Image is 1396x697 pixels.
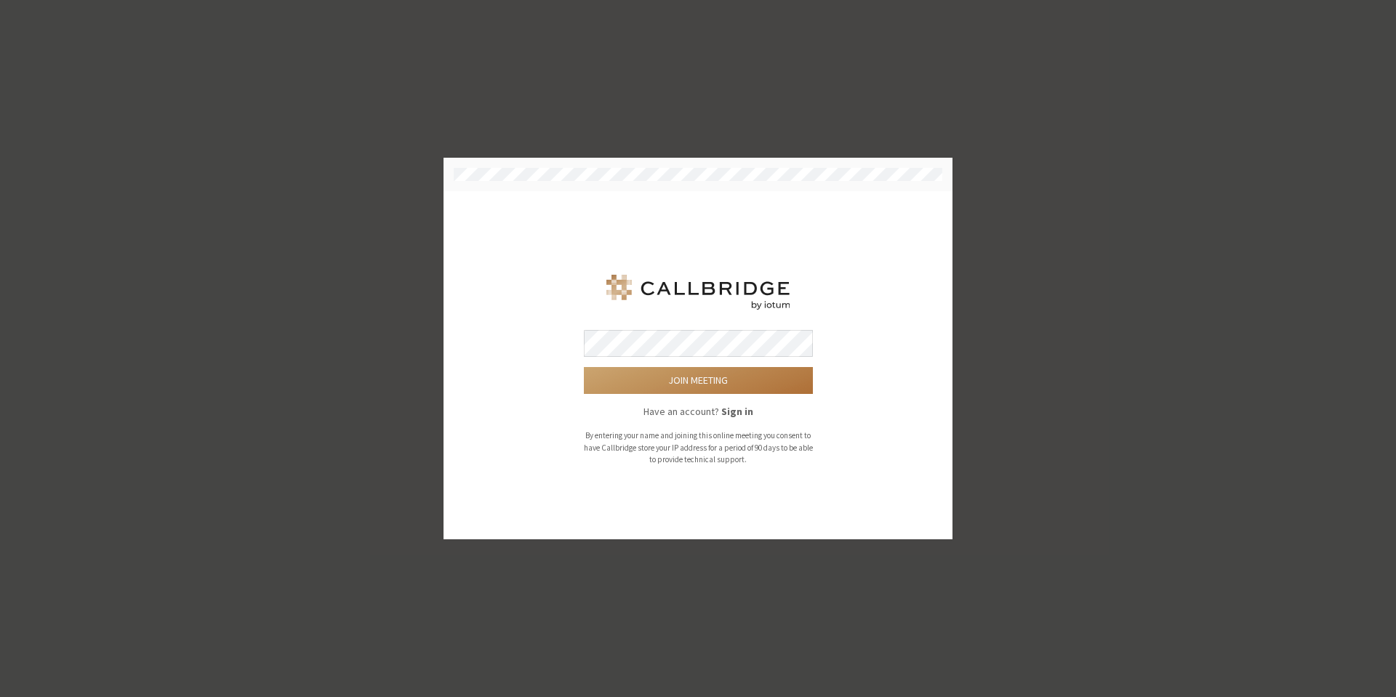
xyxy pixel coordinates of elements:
[603,275,793,310] img: Iotum
[584,404,813,419] p: Have an account?
[721,404,753,419] button: Sign in
[584,430,813,466] p: By entering your name and joining this online meeting you consent to have Callbridge store your I...
[584,367,813,394] button: Join meeting
[721,405,753,418] strong: Sign in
